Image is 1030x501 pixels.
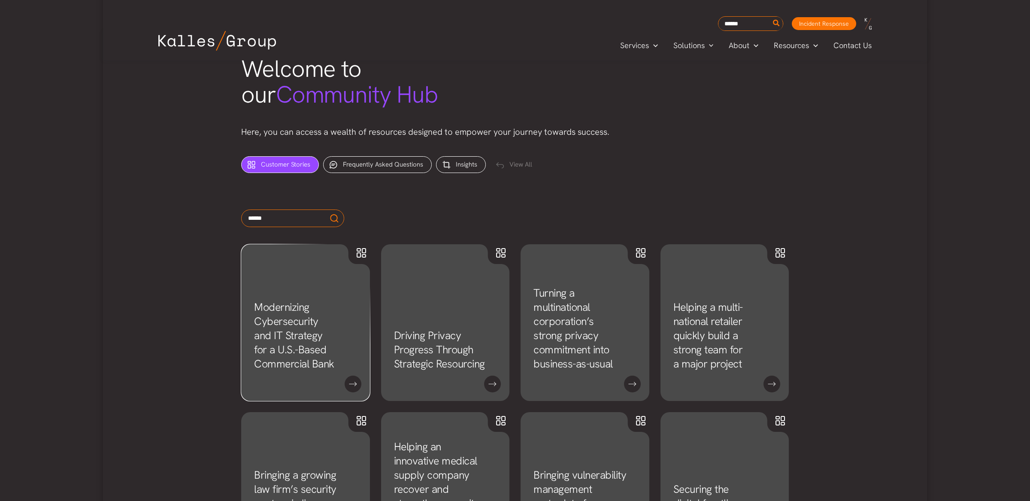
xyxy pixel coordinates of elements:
[612,39,666,52] a: ServicesMenu Toggle
[792,17,856,30] a: Incident Response
[729,39,749,52] span: About
[241,125,789,139] p: Here, you can access a wealth of resources designed to empower your journey towards success.
[705,39,714,52] span: Menu Toggle
[766,39,826,52] a: ResourcesMenu Toggle
[826,39,880,52] a: Contact Us
[809,39,818,52] span: Menu Toggle
[833,39,872,52] span: Contact Us
[490,157,540,173] div: View All
[673,39,705,52] span: Solutions
[721,39,766,52] a: AboutMenu Toggle
[666,39,721,52] a: SolutionsMenu Toggle
[241,53,438,110] span: Welcome to our
[774,39,809,52] span: Resources
[456,160,477,169] span: Insights
[254,300,334,371] a: Modernizing Cybersecurity and IT Strategy for a U.S.-Based Commercial Bank
[276,79,438,110] span: Community Hub
[261,160,310,169] span: Customer Stories
[158,31,276,51] img: Kalles Group
[673,300,743,371] a: Helping a multi-national retailer quickly build a strong team for a major project
[394,328,485,371] a: Driving Privacy Progress Through Strategic Resourcing
[649,39,658,52] span: Menu Toggle
[343,160,423,169] span: Frequently Asked Questions
[749,39,758,52] span: Menu Toggle
[612,38,880,52] nav: Primary Site Navigation
[620,39,649,52] span: Services
[771,17,782,30] button: Search
[533,286,613,371] a: Turning a multinational corporation’s strong privacy commitment into business-as-usual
